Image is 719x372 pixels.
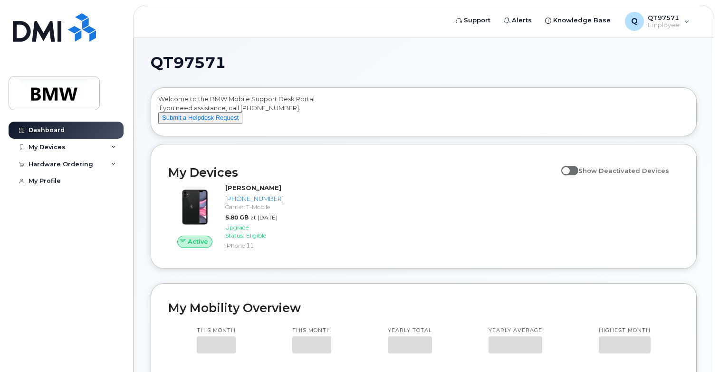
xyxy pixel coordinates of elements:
p: Highest month [599,327,651,334]
p: This month [197,327,236,334]
a: Active[PERSON_NAME][PHONE_NUMBER]Carrier: T-Mobile5.80 GBat [DATE]Upgrade Status:EligibleiPhone 11 [168,183,288,251]
div: Welcome to the BMW Mobile Support Desk Portal If you need assistance, call [PHONE_NUMBER]. [158,95,689,133]
span: QT97571 [151,56,226,70]
p: Yearly total [388,327,432,334]
p: This month [292,327,331,334]
div: iPhone 11 [225,241,284,249]
h2: My Mobility Overview [168,301,679,315]
input: Show Deactivated Devices [561,162,569,169]
div: Carrier: T-Mobile [225,203,284,211]
h2: My Devices [168,165,556,180]
div: [PHONE_NUMBER] [225,194,284,203]
span: Active [188,237,208,246]
strong: [PERSON_NAME] [225,184,281,191]
span: Upgrade Status: [225,224,249,239]
button: Submit a Helpdesk Request [158,112,242,124]
span: Show Deactivated Devices [578,167,669,174]
img: iPhone_11.jpg [176,188,214,226]
span: 5.80 GB [225,214,249,221]
a: Submit a Helpdesk Request [158,114,242,121]
span: Eligible [246,232,266,239]
p: Yearly average [489,327,542,334]
span: at [DATE] [250,214,278,221]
